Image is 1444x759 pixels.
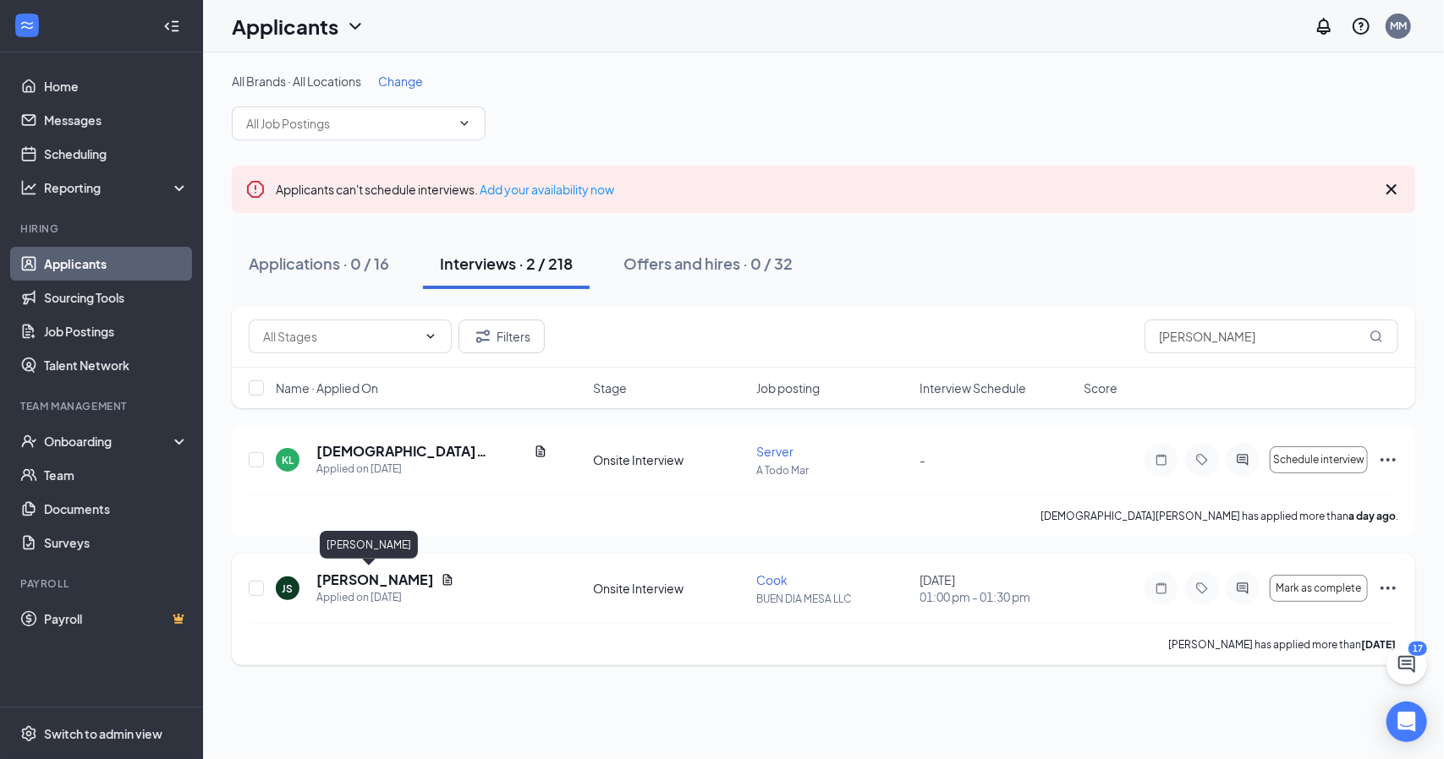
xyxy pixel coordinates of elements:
div: Applications · 0 / 16 [249,253,389,274]
svg: UserCheck [20,433,37,450]
span: Cook [756,572,788,587]
p: BUEN DIA MESA LLC [756,592,909,606]
svg: Ellipses [1378,578,1398,598]
svg: Document [441,573,454,587]
span: Job posting [756,379,820,396]
svg: MagnifyingGlass [1370,330,1383,343]
svg: Tag [1192,453,1212,467]
div: MM [1390,19,1407,33]
a: Applicants [44,247,189,281]
a: Documents [44,492,189,526]
div: Onboarding [44,433,174,450]
span: - [920,452,926,467]
a: Job Postings [44,314,189,348]
a: PayrollCrown [44,602,189,636]
button: Filter Filters [458,319,545,353]
svg: Error [245,179,266,199]
h5: [PERSON_NAME] [316,571,434,589]
h1: Applicants [232,12,338,41]
div: Reporting [44,179,189,196]
svg: Ellipses [1378,450,1398,470]
p: [PERSON_NAME] has applied more than . [1168,637,1398,652]
b: [DATE] [1361,638,1396,651]
svg: Note [1151,453,1172,467]
div: [PERSON_NAME] [320,531,418,559]
span: Stage [593,379,627,396]
svg: Filter [473,326,493,347]
svg: QuestionInfo [1351,16,1371,36]
a: Scheduling [44,137,189,171]
svg: ChevronDown [458,117,471,130]
div: 17 [1408,642,1427,656]
button: Mark as complete [1270,575,1368,602]
span: Score [1084,379,1117,396]
a: Surveys [44,526,189,560]
span: Server [756,444,793,459]
div: [DATE] [920,571,1073,605]
a: Talent Network [44,348,189,382]
div: Onsite Interview [593,451,746,468]
svg: Tag [1192,582,1212,595]
a: Team [44,458,189,492]
svg: ChevronDown [424,330,437,343]
span: 01:00 pm - 01:30 pm [920,588,1073,605]
div: Applied on [DATE] [316,589,454,606]
div: Open Intercom Messenger [1386,702,1427,742]
svg: Collapse [163,18,180,35]
span: Schedule interview [1273,454,1364,466]
p: [DEMOGRAPHIC_DATA][PERSON_NAME] has applied more than . [1040,509,1398,523]
a: Add your availability now [480,182,614,197]
h5: [DEMOGRAPHIC_DATA][PERSON_NAME] [316,442,527,461]
span: Applicants can't schedule interviews. [276,182,614,197]
svg: ActiveChat [1233,453,1253,467]
svg: Settings [20,725,37,742]
div: Onsite Interview [593,580,746,597]
div: Offers and hires · 0 / 32 [623,253,793,274]
span: Change [378,74,423,89]
div: Hiring [20,221,185,236]
span: Interview Schedule [920,379,1027,396]
a: Home [44,69,189,103]
button: ChatActive [1386,644,1427,685]
div: KL [282,453,294,467]
div: JS [283,582,294,596]
div: Payroll [20,576,185,591]
div: Interviews · 2 / 218 [440,253,573,274]
svg: Document [534,445,547,458]
input: All Stages [263,327,417,346]
svg: Notifications [1314,16,1334,36]
svg: Note [1151,582,1172,595]
a: Messages [44,103,189,137]
svg: WorkstreamLogo [19,17,36,34]
span: All Brands · All Locations [232,74,361,89]
input: All Job Postings [246,114,451,133]
svg: ChevronDown [345,16,365,36]
a: Sourcing Tools [44,281,189,314]
span: Name · Applied On [276,379,378,396]
div: Team Management [20,399,185,413]
input: Search in interviews [1145,319,1398,353]
p: A Todo Mar [756,463,909,478]
div: Applied on [DATE] [316,461,547,478]
span: Mark as complete [1276,582,1361,594]
b: a day ago [1348,510,1396,522]
svg: ActiveChat [1233,582,1253,595]
button: Schedule interview [1270,446,1368,473]
svg: Analysis [20,179,37,196]
svg: ChatActive [1397,654,1417,674]
div: Switch to admin view [44,725,162,742]
svg: Cross [1381,179,1402,199]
